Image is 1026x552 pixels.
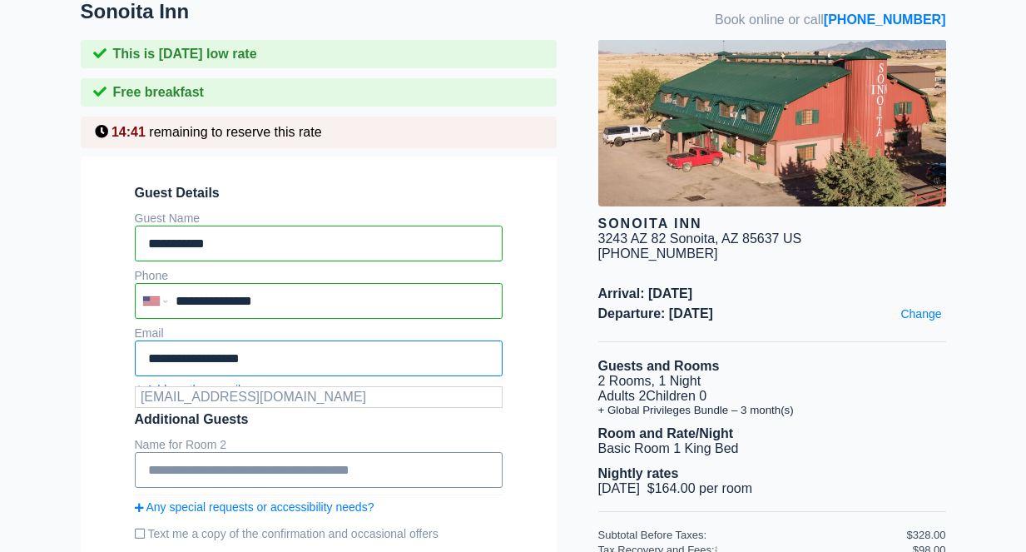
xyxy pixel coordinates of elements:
span: US [783,231,801,246]
div: Free breakfast [81,78,557,107]
div: [EMAIL_ADDRESS][DOMAIN_NAME] [136,387,502,407]
label: Phone [135,269,168,282]
li: + Global Privileges Bundle – 3 month(s) [598,404,946,416]
a: Add another email [135,383,503,396]
label: Text me a copy of the confirmation and occasional offers [135,520,503,547]
span: Book online or call [715,12,945,27]
span: Arrival: [DATE] [598,286,946,301]
div: 3243 AZ 82 [598,231,667,246]
div: This is [DATE] low rate [81,40,557,68]
div: [PHONE_NUMBER] [598,246,946,261]
div: $328.00 [907,529,946,541]
li: Basic Room 1 King Bed [598,441,946,456]
span: AZ [721,231,738,246]
span: Children 0 [646,389,706,403]
div: United States: +1 [136,285,171,317]
b: Guests and Rooms [598,359,720,373]
li: 2 Rooms, 1 Night [598,374,946,389]
span: Departure: [DATE] [598,306,946,321]
label: Guest Name [135,211,201,225]
span: 14:41 [112,125,146,139]
span: [DATE] $164.00 per room [598,481,753,495]
a: [PHONE_NUMBER] [824,12,946,27]
span: remaining to reserve this rate [149,125,321,139]
b: Nightly rates [598,466,679,480]
a: Change [896,303,945,325]
span: 85637 [742,231,780,246]
div: Subtotal Before Taxes: [598,529,907,541]
a: Any special requests or accessibility needs? [135,500,503,514]
img: hotel image [598,40,946,206]
div: Additional Guests [135,412,503,427]
label: Name for Room 2 [135,438,226,451]
span: Guest Details [135,186,503,201]
b: Room and Rate/Night [598,426,734,440]
label: Email [135,326,164,340]
span: Sonoita, [670,231,719,246]
div: Sonoita Inn [598,216,946,231]
li: Adults 2 [598,389,946,404]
